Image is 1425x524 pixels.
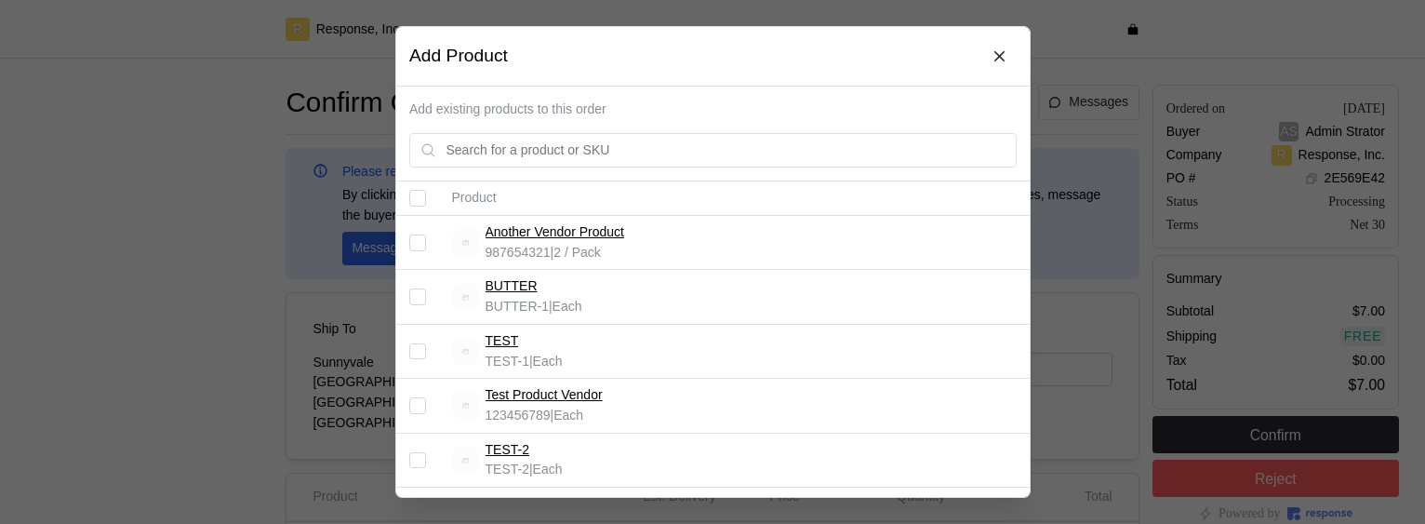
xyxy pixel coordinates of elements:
input: Search for a product or SKU [446,134,1005,168]
img: svg%3e [451,393,478,420]
a: BUTTER [485,277,537,298]
input: Select record 3 [409,343,426,360]
a: TEST [485,331,518,352]
input: Select record 2 [409,289,426,306]
a: Another Vendor Product [485,222,623,243]
p: Product [451,189,1016,209]
span: | Each [529,354,563,369]
img: svg%3e [451,338,478,365]
a: Test Product Vendor [485,385,602,406]
img: svg%3e [451,229,478,256]
h3: Add Product [409,44,508,69]
span: | 2 / Pack [550,245,600,260]
span: 987654321 [485,245,550,260]
span: TEST-2 [485,462,528,477]
span: 123456789 [485,408,550,423]
input: Select record 4 [409,397,426,414]
span: BUTTER-1 [485,299,548,314]
input: Select record 1 [409,235,426,251]
span: | Each [529,462,563,477]
a: TEST-4 [485,494,528,515]
span: TEST-1 [485,354,528,369]
a: TEST-2 [485,440,528,461]
span: | Each [550,408,583,423]
img: svg%3e [451,447,478,474]
span: | Each [549,299,582,314]
p: Add existing products to this order [409,100,1017,120]
input: Select all records [409,191,426,208]
input: Select record 5 [409,452,426,469]
img: svg%3e [451,284,478,311]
